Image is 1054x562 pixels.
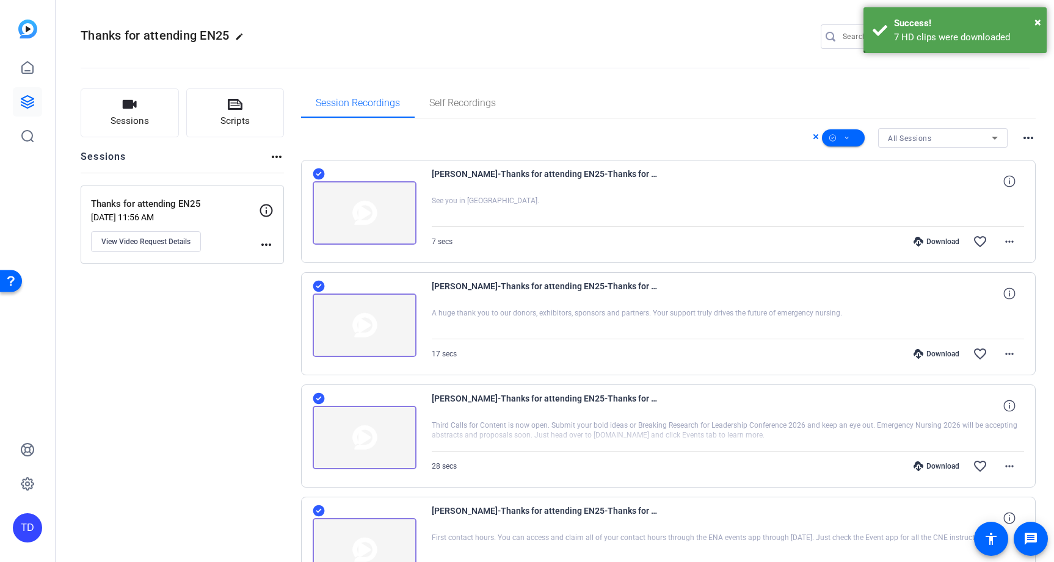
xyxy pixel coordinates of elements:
[235,32,250,47] mat-icon: edit
[186,88,285,137] button: Scripts
[973,347,987,361] mat-icon: favorite_border
[1021,131,1036,145] mat-icon: more_horiz
[313,406,416,469] img: thumb-nail
[432,350,457,358] span: 17 secs
[91,197,259,211] p: Thanks for attending EN25
[111,114,149,128] span: Sessions
[432,237,452,246] span: 7 secs
[269,150,284,164] mat-icon: more_horiz
[432,391,658,420] span: [PERSON_NAME]-Thanks for attending EN25-Thanks for attending EN25-1756128853863-webcam
[313,181,416,245] img: thumb-nail
[973,459,987,474] mat-icon: favorite_border
[91,212,259,222] p: [DATE] 11:56 AM
[259,237,274,252] mat-icon: more_horiz
[316,98,400,108] span: Session Recordings
[1002,347,1017,361] mat-icon: more_horiz
[429,98,496,108] span: Self Recordings
[81,88,179,137] button: Sessions
[894,31,1038,45] div: 7 HD clips were downloaded
[220,114,250,128] span: Scripts
[81,28,229,43] span: Thanks for attending EN25
[973,234,987,249] mat-icon: favorite_border
[1002,234,1017,249] mat-icon: more_horiz
[907,237,965,247] div: Download
[432,167,658,196] span: [PERSON_NAME]-Thanks for attending EN25-Thanks for attending EN25-1756129095404-webcam
[1002,459,1017,474] mat-icon: more_horiz
[18,20,37,38] img: blue-gradient.svg
[313,294,416,357] img: thumb-nail
[907,349,965,359] div: Download
[101,237,191,247] span: View Video Request Details
[432,462,457,470] span: 28 secs
[907,461,965,471] div: Download
[13,513,42,542] div: TD
[984,531,998,546] mat-icon: accessibility
[894,16,1038,31] div: Success!
[888,134,931,143] span: All Sessions
[81,150,126,173] h2: Sessions
[1034,15,1041,29] span: ×
[432,279,658,308] span: [PERSON_NAME]-Thanks for attending EN25-Thanks for attending EN25-1756129035290-webcam
[1023,531,1038,546] mat-icon: message
[1034,13,1041,31] button: Close
[432,503,658,533] span: [PERSON_NAME]-Thanks for attending EN25-Thanks for attending EN25-1756128756442-webcam
[843,29,953,44] input: Search
[91,231,201,252] button: View Video Request Details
